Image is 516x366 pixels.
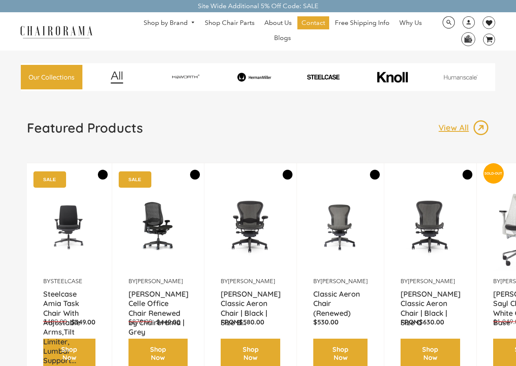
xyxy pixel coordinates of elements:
button: Add to Wishlist [98,170,108,180]
text: SALE [128,177,141,182]
button: Add to Wishlist [463,170,472,180]
span: $580.00 [239,318,264,326]
a: Contact [297,16,329,29]
a: View All [438,120,489,136]
a: Shop Chair Parts [201,16,259,29]
span: $630.00 [419,318,444,326]
a: Our Collections [21,65,82,90]
img: image_10_1.png [359,71,425,83]
p: by [401,277,460,285]
img: image_7_14f0750b-d084-457f-979a-a1ab9f6582c4.png [153,71,219,83]
span: $449.00 [156,318,181,326]
p: From [221,318,280,326]
a: Featured Products [27,120,143,142]
img: Herman Miller Classic Aeron Chair | Black | Size B (Renewed) - chairorama [221,175,280,277]
p: by [221,277,280,285]
a: [PERSON_NAME] [136,277,183,285]
a: Blogs [270,31,295,44]
a: Herman Miller Classic Aeron Chair | Black | Size C - chairorama Herman Miller Classic Aeron Chair... [401,175,460,277]
img: WhatsApp_Image_2024-07-12_at_16.23.01.webp [462,33,474,45]
span: About Us [264,19,292,27]
span: Blogs [274,34,291,42]
p: From [401,318,460,326]
a: Classic Aeron Chair (Renewed) [313,289,368,310]
a: Steelcase Amia Task Chair With Adjustable Arms,Tilt Limiter, Lumbar Support... [43,289,95,310]
img: image_8_173eb7e0-7579-41b4-bc8e-4ba0b8ba93e8.png [221,73,288,81]
button: Add to Wishlist [370,170,380,180]
img: Classic Aeron Chair (Renewed) - chairorama [313,175,368,277]
span: $349.00 [71,318,95,326]
img: image_13.png [473,120,489,136]
a: Herman Miller Classic Aeron Chair | Black | Size B (Renewed) - chairorama Herman Miller Classic A... [221,175,280,277]
a: About Us [260,16,296,29]
img: Herman Miller Classic Aeron Chair | Black | Size C - chairorama [401,175,460,277]
img: PHOTO-2024-07-09-00-53-10-removebg-preview.png [290,74,357,80]
a: Herman Miller Celle Office Chair Renewed by Chairorama | Grey - chairorama Herman Miller Celle Of... [128,175,188,277]
a: Shop by Brand [140,17,199,29]
a: Classic Aeron Chair (Renewed) - chairorama Classic Aeron Chair (Renewed) - chairorama [313,175,368,277]
a: [PERSON_NAME] Classic Aeron Chair | Black | Size C [401,289,460,310]
text: SOLD-OUT [484,171,502,175]
p: by [313,277,368,285]
a: [PERSON_NAME] Classic Aeron Chair | Black | Size B... [221,289,280,310]
a: Steelcase [51,277,82,285]
img: image_11.png [427,75,494,80]
span: $879.00 [128,318,152,326]
p: by [128,277,188,285]
img: Amia Chair by chairorama.com [43,175,95,277]
button: Add to Wishlist [283,170,292,180]
a: Free Shipping Info [331,16,394,29]
span: Why Us [399,19,422,27]
a: Why Us [395,16,426,29]
text: SALE [43,177,55,182]
span: $489.00 [43,318,67,326]
img: chairorama [16,24,97,39]
span: Shop Chair Parts [205,19,255,27]
img: Herman Miller Celle Office Chair Renewed by Chairorama | Grey - chairorama [128,175,188,277]
p: by [43,277,95,285]
span: $530.00 [313,318,339,326]
a: [PERSON_NAME] [321,277,368,285]
a: Amia Chair by chairorama.com Renewed Amia Chair chairorama.com [43,175,95,277]
span: Contact [301,19,325,27]
nav: DesktopNavigation [132,16,434,47]
a: [PERSON_NAME] [408,277,455,285]
span: Free Shipping Info [335,19,390,27]
p: View All [438,122,473,133]
a: [PERSON_NAME] Celle Office Chair Renewed by Chairorama | Grey [128,289,188,310]
img: image_12.png [94,71,140,84]
h1: Featured Products [27,120,143,136]
a: [PERSON_NAME] [228,277,275,285]
button: Add to Wishlist [190,170,200,180]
